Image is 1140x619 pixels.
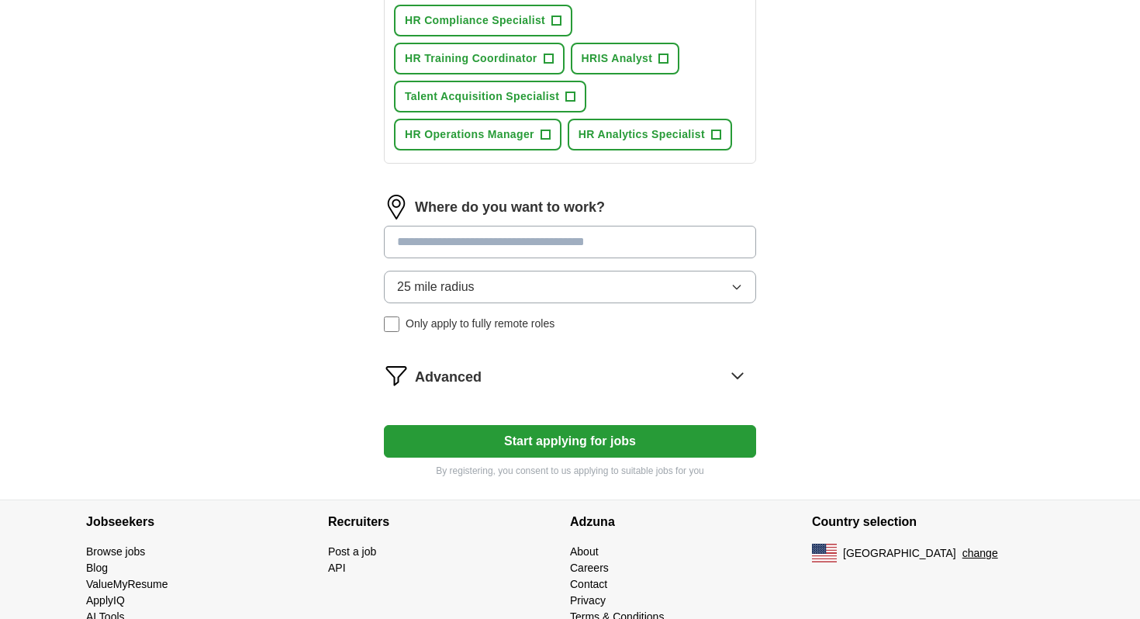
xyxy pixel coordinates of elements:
span: HR Analytics Specialist [579,126,705,143]
button: HR Analytics Specialist [568,119,732,150]
span: HR Compliance Specialist [405,12,545,29]
input: Only apply to fully remote roles [384,316,399,332]
button: 25 mile radius [384,271,756,303]
button: HRIS Analyst [571,43,680,74]
label: Where do you want to work? [415,197,605,218]
span: HR Operations Manager [405,126,534,143]
span: Talent Acquisition Specialist [405,88,559,105]
a: Browse jobs [86,545,145,558]
span: Only apply to fully remote roles [406,316,554,332]
img: US flag [812,544,837,562]
button: HR Training Coordinator [394,43,565,74]
button: Talent Acquisition Specialist [394,81,586,112]
a: ValueMyResume [86,578,168,590]
a: Privacy [570,594,606,607]
a: Blog [86,562,108,574]
a: API [328,562,346,574]
a: About [570,545,599,558]
span: Advanced [415,367,482,388]
button: Start applying for jobs [384,425,756,458]
img: filter [384,363,409,388]
span: 25 mile radius [397,278,475,296]
a: Post a job [328,545,376,558]
span: [GEOGRAPHIC_DATA] [843,545,956,562]
button: HR Compliance Specialist [394,5,572,36]
p: By registering, you consent to us applying to suitable jobs for you [384,464,756,478]
img: location.png [384,195,409,220]
h4: Country selection [812,500,1054,544]
a: Contact [570,578,607,590]
span: HRIS Analyst [582,50,653,67]
span: HR Training Coordinator [405,50,537,67]
button: HR Operations Manager [394,119,561,150]
button: change [962,545,998,562]
a: ApplyIQ [86,594,125,607]
a: Careers [570,562,609,574]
